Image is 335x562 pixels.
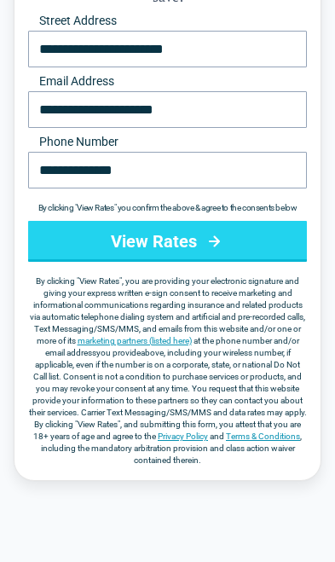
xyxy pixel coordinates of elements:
label: Phone Number [28,135,307,148]
a: marketing partners (listed here) [78,336,192,345]
a: Terms & Conditions [226,432,300,441]
div: By clicking " View Rates " you confirm the above & agree to the consents below [21,202,314,214]
button: View Rates [28,221,307,262]
label: Street Address [28,14,307,27]
a: Privacy Policy [158,432,208,441]
label: Email Address [28,74,307,88]
label: By clicking " ", you are providing your electronic signature and giving your express written e-si... [28,275,307,466]
span: View Rates [79,276,119,286]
